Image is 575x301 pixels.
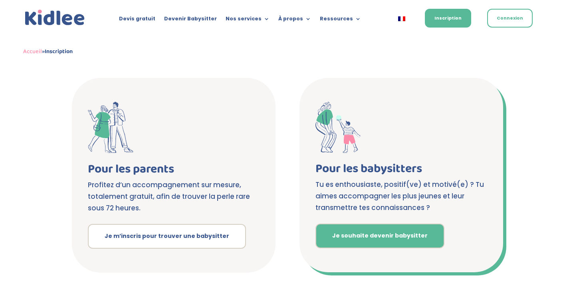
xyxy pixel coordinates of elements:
img: babysitter [315,102,361,153]
a: Nos services [226,16,270,25]
img: Français [398,16,405,21]
a: Accueil [23,47,42,56]
a: Je m’inscris pour trouver une babysitter [88,224,246,249]
a: À propos [278,16,311,25]
a: Devenir Babysitter [164,16,217,25]
h2: Pour les parents [88,163,260,179]
span: » [23,47,73,56]
img: parents [88,102,133,153]
a: Connexion [487,9,533,28]
a: Ressources [320,16,361,25]
strong: Inscription [45,47,73,56]
a: Je souhaite devenir babysitter [315,224,444,248]
a: Inscription [425,9,471,28]
a: Devis gratuit [119,16,155,25]
h2: Pour les babysitters [315,163,487,179]
a: Kidlee Logo [23,8,87,28]
p: Profitez d’un accompagnement sur mesure, totalement gratuit, afin de trouver la perle rare sous 7... [88,179,260,214]
p: Tu es enthousiaste, positif(ve) et motivé(e) ? Tu aimes accompagner les plus jeunes et leur trans... [315,179,487,214]
img: logo_kidlee_bleu [23,8,87,28]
